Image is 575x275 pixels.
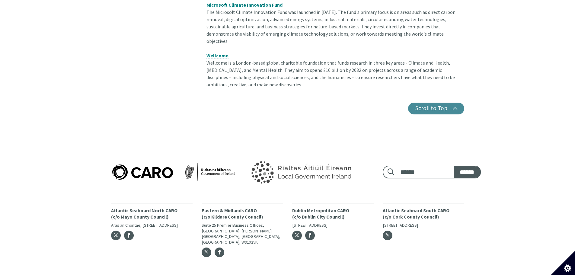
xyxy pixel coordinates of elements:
a: Twitter [383,231,392,240]
p: Eastern & Midlands CARO (c/o Kildare County Council) [202,207,283,220]
a: Facebook [124,231,134,240]
p: Atlantic Seaboard South CARO (c/o Cork County Council) [383,207,464,220]
a: Twitter [202,248,211,257]
p: Atlantic Seaboard North CARO (c/o Mayo County Council) [111,207,193,220]
img: Government of Ireland logo [238,153,363,191]
a: Facebook [305,231,315,240]
button: Set cookie preferences [551,251,575,275]
p: Dublin Metropolitan CARO (c/o Dublin City Council) [292,207,374,220]
a: Twitter [111,231,121,240]
p: Suite 25 Premier Business Offices, [GEOGRAPHIC_DATA], [PERSON_NAME][GEOGRAPHIC_DATA], [GEOGRAPHIC... [202,222,283,245]
button: Scroll to Top [408,103,464,115]
img: Caro logo [111,163,237,181]
p: [STREET_ADDRESS] [383,222,464,228]
a: Facebook [215,248,224,257]
a: Wellcome [206,53,228,59]
p: [STREET_ADDRESS] [292,222,374,228]
a: Twitter [292,231,302,240]
p: Aras an Chontae, [STREET_ADDRESS] [111,222,193,228]
a: Microsoft Climate Innovation Fund [206,2,283,8]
